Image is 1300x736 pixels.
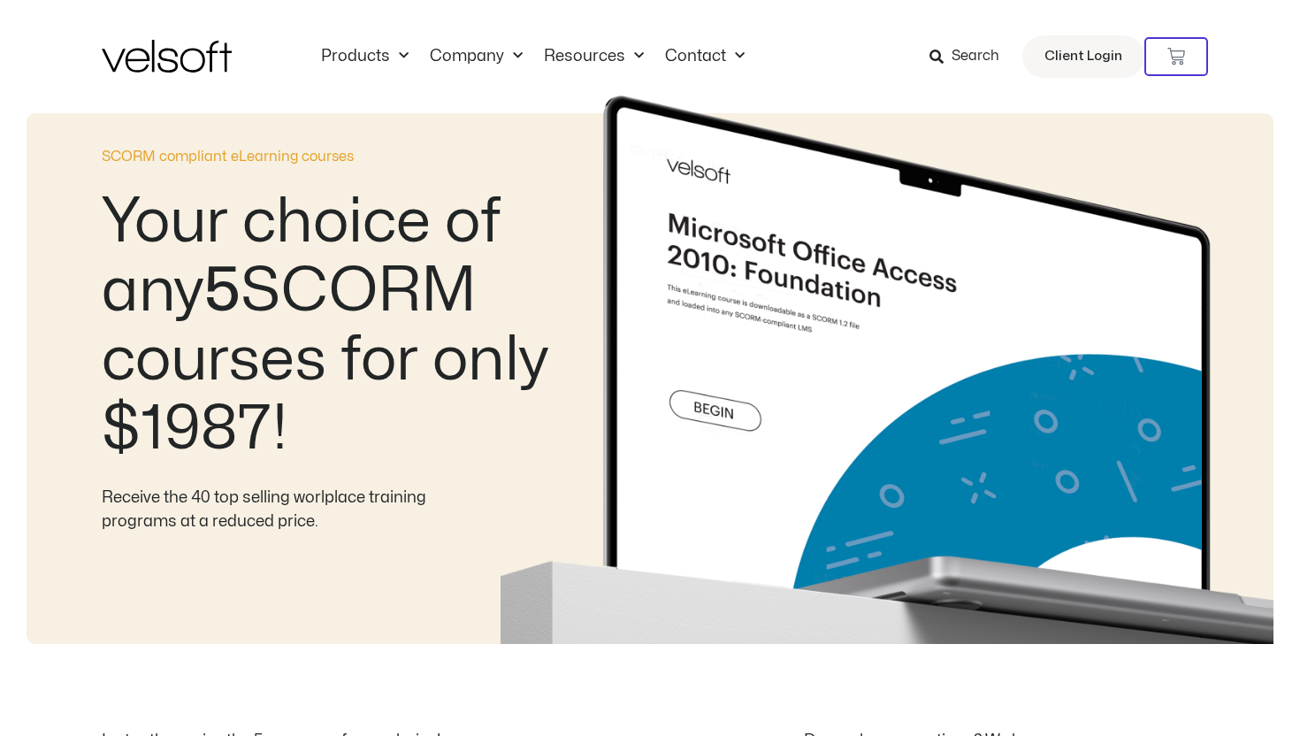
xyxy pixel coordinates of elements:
[654,47,755,66] a: ContactMenu Toggle
[929,42,1012,72] a: Search
[533,47,654,66] a: ResourcesMenu Toggle
[310,47,755,66] nav: Menu
[1044,45,1122,68] span: Client Login
[310,47,419,66] a: ProductsMenu Toggle
[419,47,533,66] a: CompanyMenu Toggle
[102,40,232,73] img: Velsoft Training Materials
[102,146,606,167] p: SCORM compliant eLearning courses
[952,45,999,68] span: Search
[203,262,241,321] b: 5
[102,188,550,464] h2: Your choice of any SCORM courses for only $1987!
[102,486,495,535] div: Receive the 40 top selling worlplace training programs at a reduced price.
[1022,35,1144,78] a: Client Login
